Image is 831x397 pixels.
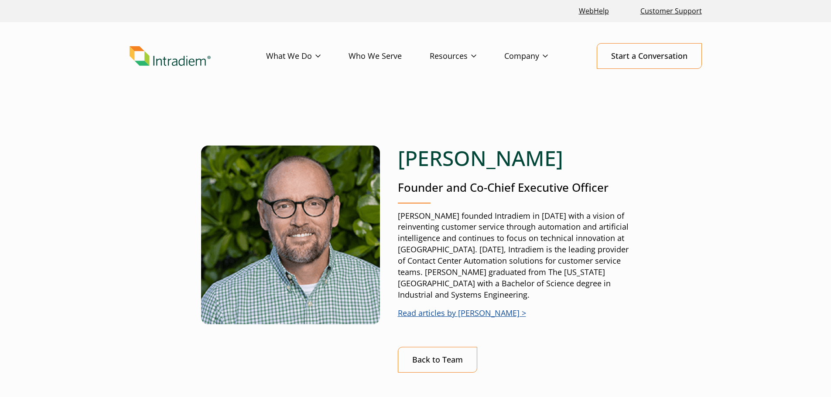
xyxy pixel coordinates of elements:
[266,44,349,69] a: What We Do
[130,46,266,66] a: Link to homepage of Intradiem
[430,44,504,69] a: Resources
[575,2,612,20] a: Link opens in a new window
[398,308,526,318] a: Read articles by [PERSON_NAME] >
[130,46,211,66] img: Intradiem
[637,2,705,20] a: Customer Support
[504,44,576,69] a: Company
[597,43,702,69] a: Start a Conversation
[398,180,630,196] p: Founder and Co-Chief Executive Officer
[398,210,630,301] p: [PERSON_NAME] founded Intradiem in [DATE] with a vision of reinventing customer service through a...
[398,347,477,373] a: Back to Team
[201,146,380,324] img: Matt McConnell
[349,44,430,69] a: Who We Serve
[398,146,630,171] h1: [PERSON_NAME]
